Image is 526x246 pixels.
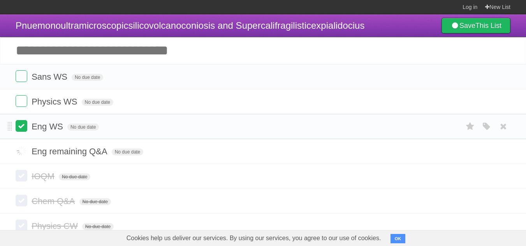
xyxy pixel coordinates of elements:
[16,170,27,181] label: Done
[16,70,27,82] label: Done
[32,171,56,181] span: IOQM
[112,148,143,155] span: No due date
[72,74,103,81] span: No due date
[82,223,114,230] span: No due date
[82,99,113,106] span: No due date
[463,120,478,133] label: Star task
[32,122,65,131] span: Eng WS
[16,145,27,157] label: Done
[475,22,501,30] b: This List
[79,198,111,205] span: No due date
[391,234,406,243] button: OK
[59,173,90,180] span: No due date
[442,18,510,33] a: SaveThis List
[16,195,27,206] label: Done
[16,95,27,107] label: Done
[16,120,27,132] label: Done
[32,97,79,106] span: Physics WS
[16,20,364,31] span: Pnuemonoultramicroscopicsilicovolcanoconiosis and Supercalifragilisticexpialidocius
[119,230,389,246] span: Cookies help us deliver our services. By using our services, you agree to our use of cookies.
[32,221,80,231] span: Physics CW
[67,124,99,131] span: No due date
[16,220,27,231] label: Done
[32,72,69,82] span: Sans WS
[32,147,109,156] span: Eng remaining Q&A
[32,196,77,206] span: Chem Q&A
